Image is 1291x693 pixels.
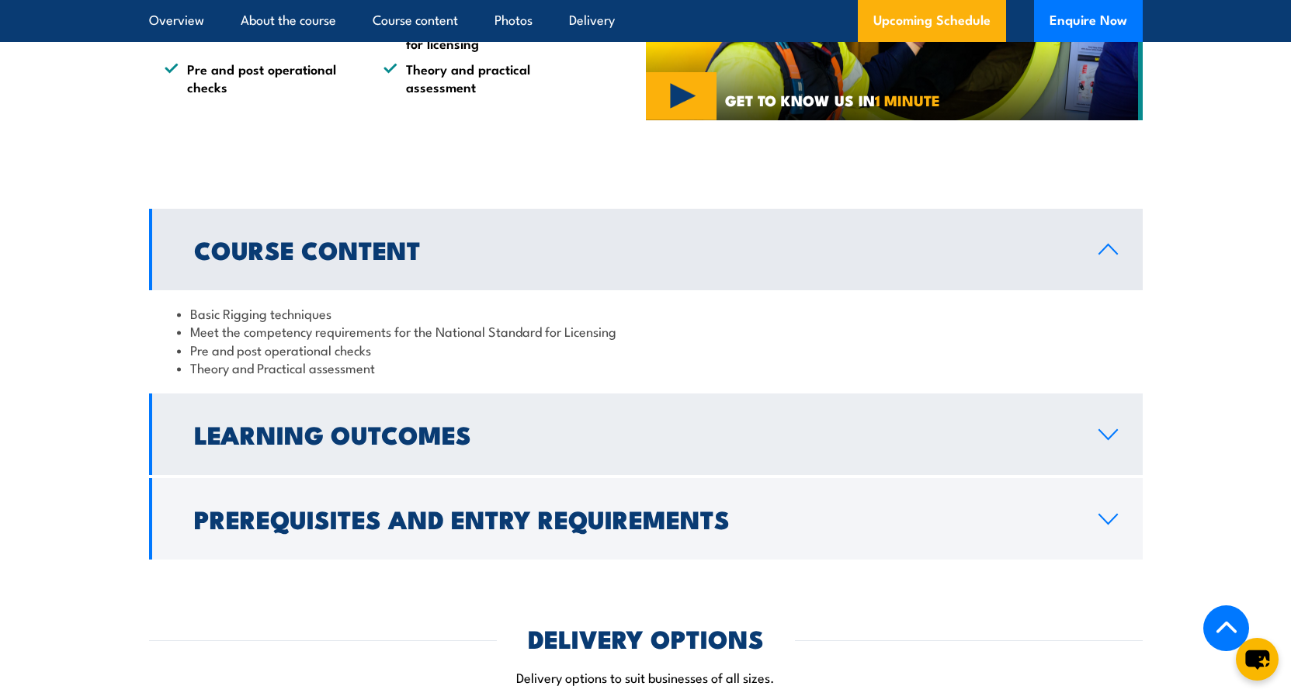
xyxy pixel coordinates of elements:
li: Theory and practical assessment [383,60,574,96]
span: GET TO KNOW US IN [725,93,940,107]
h2: Prerequisites and Entry Requirements [194,508,1074,529]
a: Course Content [149,209,1143,290]
h2: Learning Outcomes [194,423,1074,445]
h2: Course Content [194,238,1074,260]
strong: 1 MINUTE [875,88,940,111]
li: Pre and post operational checks [177,341,1115,359]
li: Theory and Practical assessment [177,359,1115,376]
h2: DELIVERY OPTIONS [528,627,764,649]
p: Delivery options to suit businesses of all sizes. [149,668,1143,686]
a: Learning Outcomes [149,393,1143,475]
button: chat-button [1236,638,1279,681]
li: Pre and post operational checks [165,60,356,96]
a: Prerequisites and Entry Requirements [149,478,1143,560]
li: Basic Rigging techniques [177,304,1115,322]
li: Meet the competency requirements for the National Standard for Licensing [177,322,1115,340]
